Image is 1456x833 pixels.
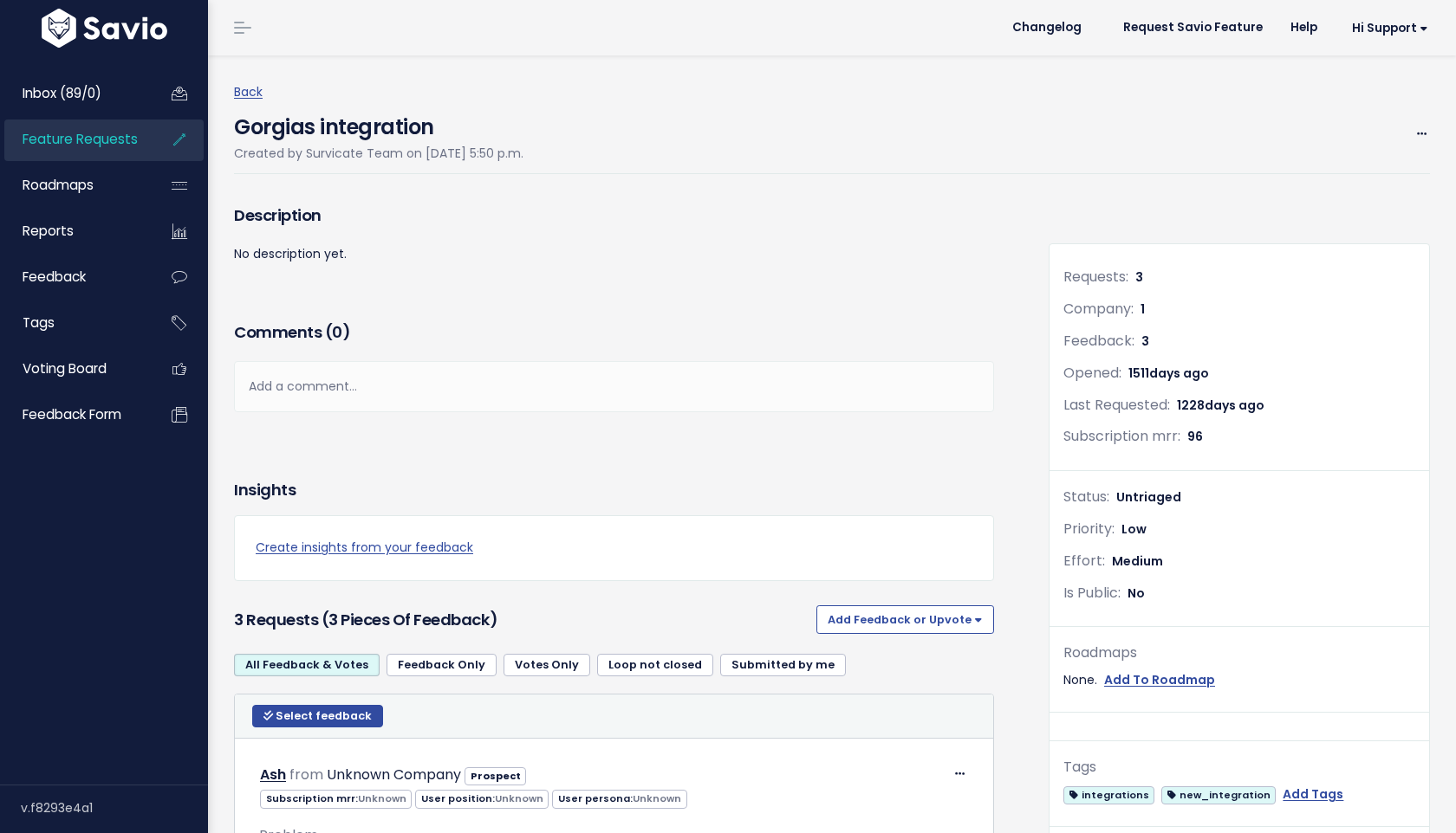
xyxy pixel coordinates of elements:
h3: Comments ( ) [234,320,994,345]
span: Feature Requests [23,130,138,148]
img: logo-white.9d6f32f41409.svg [37,9,172,48]
span: Feedback form [23,405,121,423]
span: Changelog [1012,22,1082,34]
span: Hi Support [1352,22,1428,35]
span: from [289,765,323,785]
span: integrations [1063,786,1154,804]
a: Roadmaps [4,165,144,205]
span: Low [1121,520,1147,538]
a: Tags [4,303,144,343]
span: Feedback: [1063,331,1134,351]
div: Unknown Company [327,763,461,788]
a: Feedback [4,257,144,297]
span: Unknown [358,791,406,805]
a: Feature Requests [4,119,144,159]
span: 0 [332,321,342,343]
span: Tags [23,313,55,332]
span: Priority: [1063,519,1115,539]
a: Voting Board [4,349,144,389]
a: Inbox (89/0) [4,74,144,113]
a: Help [1277,15,1331,41]
span: Company: [1063,299,1134,319]
span: Voting Board [23,359,107,378]
h3: 3 Requests (3 pieces of Feedback) [234,608,809,632]
a: Hi Support [1331,15,1442,42]
a: All Feedback & Votes [234,654,380,676]
div: Roadmaps [1063,641,1415,666]
strong: Prospect [471,769,521,783]
span: 1228 [1177,397,1264,414]
span: 1 [1141,300,1145,318]
a: Back [234,83,263,100]
span: Feedback [23,268,86,286]
a: Create insights from your feedback [256,537,972,559]
a: Add Tags [1283,784,1343,805]
a: Feedback Only [387,654,497,676]
a: Votes Only [504,654,590,676]
span: Created by Survicate Team on [DATE] 5:50 p.m. [234,145,523,162]
div: Tags [1063,755,1415,780]
span: 1511 [1128,365,1209,382]
a: new_integration [1161,784,1276,805]
span: Reports [23,222,74,240]
a: Loop not closed [597,654,713,676]
span: days ago [1205,397,1264,414]
h4: Gorgias integration [234,103,523,143]
span: Subscription mrr: [1063,426,1180,446]
span: Unknown [633,791,681,805]
a: Ash [260,765,286,785]
span: Untriaged [1116,488,1181,506]
span: Select feedback [276,708,372,723]
span: No [1128,584,1145,602]
span: Is Public: [1063,583,1121,603]
a: Feedback form [4,395,144,435]
span: Medium [1112,552,1163,570]
span: Roadmaps [23,176,94,194]
span: days ago [1149,365,1209,382]
span: User persona: [552,790,686,808]
span: Status: [1063,487,1109,507]
span: 96 [1187,428,1203,445]
h3: Insights [234,478,296,502]
a: Add To Roadmap [1104,669,1215,691]
button: Add Feedback or Upvote [816,605,994,633]
span: Opened: [1063,363,1121,383]
a: integrations [1063,784,1154,805]
span: Effort: [1063,551,1105,571]
a: Request Savio Feature [1109,15,1277,41]
span: Requests: [1063,267,1128,287]
span: User position: [415,790,549,808]
span: Unknown [495,791,543,805]
button: Select feedback [252,705,383,727]
span: 3 [1135,268,1143,286]
h3: Description [234,203,994,228]
span: Subscription mrr: [260,790,412,808]
span: 3 [1141,333,1149,350]
div: None. [1063,669,1415,691]
span: Inbox (89/0) [23,84,101,102]
div: v.f8293e4a1 [21,785,208,830]
div: Add a comment... [234,361,994,412]
a: Submitted by me [720,654,846,676]
span: Last Requested: [1063,395,1170,415]
span: new_integration [1161,786,1276,804]
a: Reports [4,211,144,251]
p: No description yet. [234,243,994,265]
